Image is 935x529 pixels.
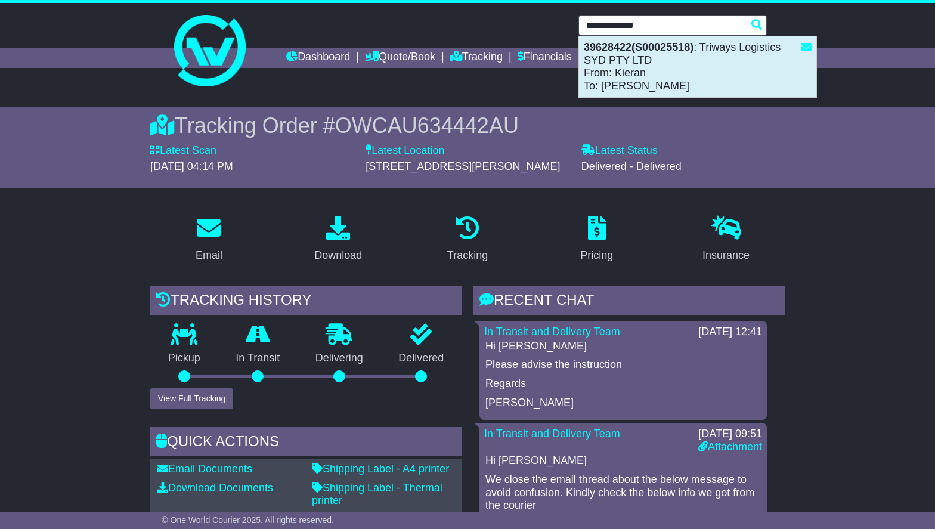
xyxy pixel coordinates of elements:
[581,160,682,172] span: Delivered - Delivered
[286,48,350,68] a: Dashboard
[196,248,222,264] div: Email
[581,144,658,157] label: Latest Status
[150,388,233,409] button: View Full Tracking
[150,352,218,365] p: Pickup
[439,212,496,268] a: Tracking
[312,482,442,507] a: Shipping Label - Thermal printer
[366,160,560,172] span: [STREET_ADDRESS][PERSON_NAME]
[695,212,757,268] a: Insurance
[381,352,462,365] p: Delivered
[150,144,216,157] label: Latest Scan
[150,160,233,172] span: [DATE] 04:14 PM
[150,113,785,138] div: Tracking Order #
[572,212,621,268] a: Pricing
[366,144,444,157] label: Latest Location
[447,248,488,264] div: Tracking
[485,358,761,372] p: Please advise the instruction
[485,397,761,410] p: [PERSON_NAME]
[579,36,816,97] div: : Triways Logistics SYD PTY LTD From: Kieran To: [PERSON_NAME]
[188,212,230,268] a: Email
[485,474,761,512] p: We close the email thread about the below message to avoid confusion. Kindly check the below info...
[584,41,693,53] strong: 39628422(S00025518)
[150,286,462,318] div: Tracking history
[335,113,519,138] span: OWCAU634442AU
[312,463,449,475] a: Shipping Label - A4 printer
[314,248,362,264] div: Download
[484,326,620,338] a: In Transit and Delivery Team
[485,454,761,468] p: Hi [PERSON_NAME]
[450,48,503,68] a: Tracking
[365,48,435,68] a: Quote/Book
[157,463,252,475] a: Email Documents
[150,427,462,459] div: Quick Actions
[485,340,761,353] p: Hi [PERSON_NAME]
[484,428,620,440] a: In Transit and Delivery Team
[698,428,762,441] div: [DATE] 09:51
[485,378,761,391] p: Regards
[157,482,273,494] a: Download Documents
[218,352,298,365] p: In Transit
[518,48,572,68] a: Financials
[298,352,381,365] p: Delivering
[702,248,750,264] div: Insurance
[698,441,762,453] a: Attachment
[306,212,370,268] a: Download
[698,326,762,339] div: [DATE] 12:41
[162,515,334,525] span: © One World Courier 2025. All rights reserved.
[580,248,613,264] div: Pricing
[473,286,785,318] div: RECENT CHAT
